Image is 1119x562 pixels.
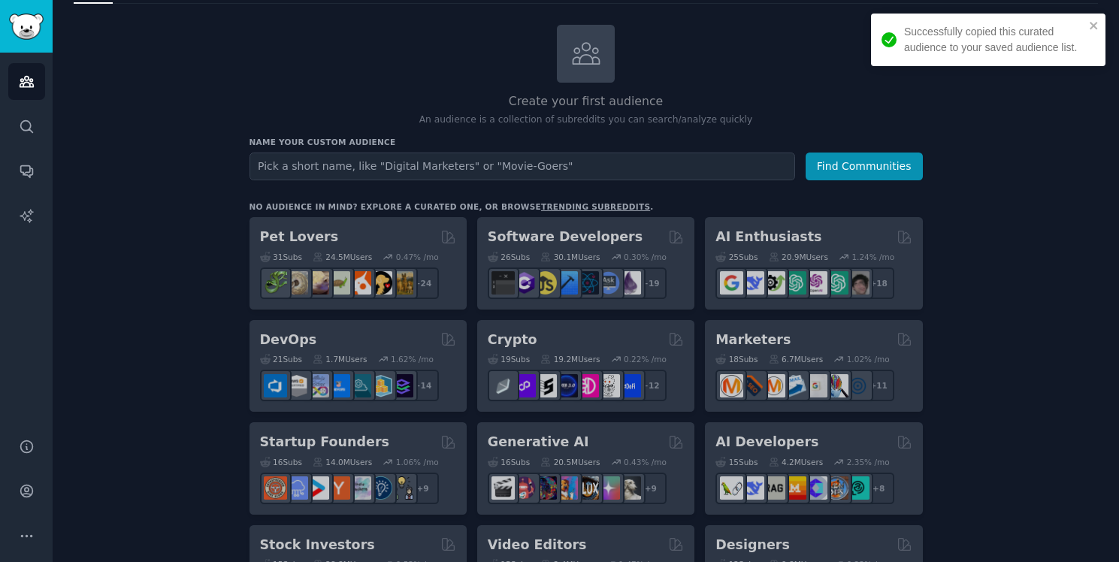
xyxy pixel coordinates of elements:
[250,153,795,180] input: Pick a short name, like "Digital Marketers" or "Movie-Goers"
[250,92,923,111] h2: Create your first audience
[541,202,650,211] a: trending subreddits
[9,14,44,40] img: GummySearch logo
[904,24,1084,56] div: Successfully copied this curated audience to your saved audience list.
[806,153,923,180] button: Find Communities
[250,137,923,147] h3: Name your custom audience
[250,113,923,127] p: An audience is a collection of subreddits you can search/analyze quickly
[250,201,654,212] div: No audience in mind? Explore a curated one, or browse .
[1089,20,1099,32] button: close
